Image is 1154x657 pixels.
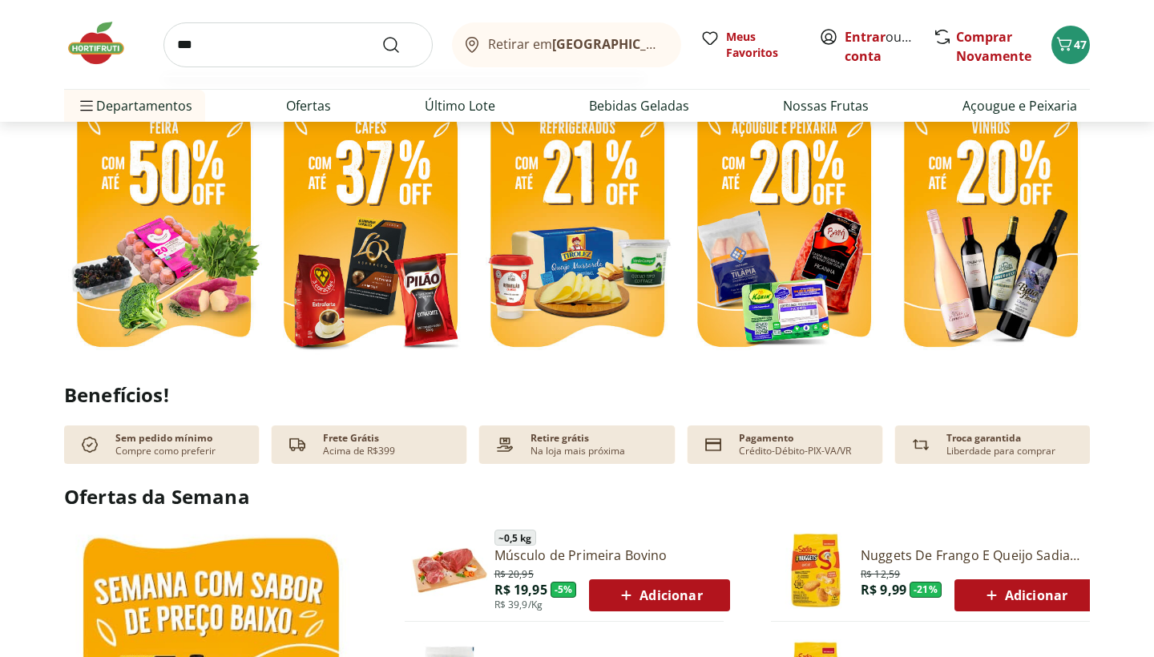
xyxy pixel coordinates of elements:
input: search [163,22,433,67]
span: 47 [1074,37,1087,52]
img: truck [284,432,310,457]
span: R$ 39,9/Kg [494,599,543,611]
a: Nuggets De Frango E Queijo Sadia 300G [861,546,1095,564]
img: payment [492,432,518,457]
p: Pagamento [739,432,793,445]
img: Nuggets de Frango e Queijo Sadia 300g [777,532,854,609]
img: check [77,432,103,457]
p: Frete Grátis [323,432,379,445]
p: Troca garantida [946,432,1021,445]
a: Meus Favoritos [700,29,800,61]
span: Adicionar [616,586,702,605]
span: ou [845,27,916,66]
a: Açougue e Peixaria [962,96,1077,115]
span: R$ 9,99 [861,581,906,599]
span: - 5 % [551,582,577,598]
button: Menu [77,87,96,125]
button: Retirar em[GEOGRAPHIC_DATA]/[GEOGRAPHIC_DATA] [452,22,681,67]
img: Músculo de Primeira Bovino [411,532,488,609]
span: R$ 19,95 [494,581,547,599]
span: Adicionar [982,586,1067,605]
img: resfriados [684,96,883,361]
p: Compre como preferir [115,445,216,457]
span: ~ 0,5 kg [494,530,536,546]
p: Na loja mais próxima [531,445,625,457]
img: café [271,96,470,361]
a: Último Lote [425,96,495,115]
a: Ofertas [286,96,331,115]
a: Entrar [845,28,886,46]
a: Bebidas Geladas [589,96,689,115]
span: Meus Favoritos [726,29,800,61]
img: refrigerados [478,96,676,361]
span: - 21 % [910,582,942,598]
button: Carrinho [1051,26,1090,64]
p: Acima de R$399 [323,445,395,457]
h2: Ofertas da Semana [64,483,1090,510]
span: Departamentos [77,87,192,125]
a: Criar conta [845,28,933,65]
a: Nossas Frutas [783,96,869,115]
p: Liberdade para comprar [946,445,1055,457]
span: R$ 20,95 [494,565,534,581]
button: Submit Search [381,35,420,54]
img: Devolução [908,432,934,457]
img: Hortifruti [64,19,144,67]
span: R$ 12,59 [861,565,900,581]
h2: Benefícios! [64,384,1090,406]
button: Adicionar [954,579,1095,611]
b: [GEOGRAPHIC_DATA]/[GEOGRAPHIC_DATA] [552,35,822,53]
a: Músculo de Primeira Bovino [494,546,730,564]
p: Retire grátis [531,432,589,445]
img: vinhos [891,96,1090,361]
button: Adicionar [589,579,729,611]
img: feira [64,96,263,361]
img: card [700,432,726,457]
a: Comprar Novamente [956,28,1031,65]
p: Sem pedido mínimo [115,432,212,445]
span: Retirar em [488,37,665,51]
p: Crédito-Débito-PIX-VA/VR [739,445,851,457]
